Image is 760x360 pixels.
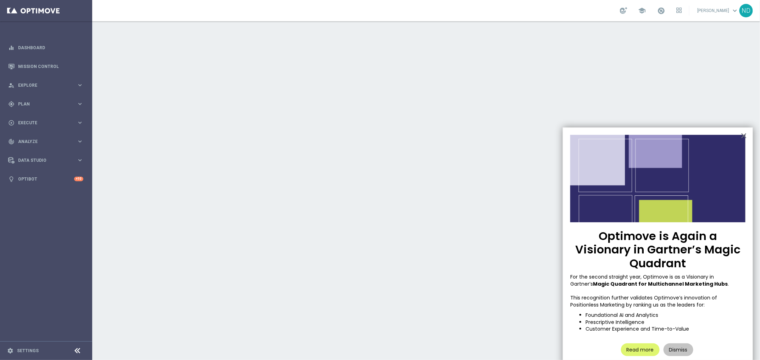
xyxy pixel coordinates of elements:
a: Optibot [18,170,74,188]
a: [PERSON_NAME] [697,5,739,16]
button: Dismiss [664,343,693,356]
i: settings [7,348,13,354]
p: Optimove is Again a Visionary in Gartner’s Magic Quadrant [570,229,745,270]
div: Analyze [8,138,77,145]
li: Foundational AI and Analytics [586,312,745,319]
a: Mission Control [18,57,83,76]
button: Read more [621,343,660,356]
button: Close [740,130,747,141]
i: play_circle_outline [8,120,15,126]
li: Customer Experience and Time-to-Value [586,326,745,333]
span: For the second straight year, Optimove is as a Visionary in Gartner’s [570,273,715,287]
span: . [728,280,729,287]
span: Analyze [18,139,77,144]
span: school [638,7,646,15]
div: Optibot [8,170,83,188]
div: Mission Control [8,57,83,76]
i: person_search [8,82,15,88]
a: Settings [17,349,39,353]
p: This recognition further validates Optimove’s innovation of Positionless Marketing by ranking us ... [570,295,745,308]
div: ND [739,4,753,17]
strong: Magic Quadrant for Multichannel Marketing Hubs [593,280,728,287]
i: keyboard_arrow_right [77,119,83,126]
div: Data Studio [8,157,77,164]
span: keyboard_arrow_down [731,7,739,15]
div: Dashboard [8,38,83,57]
span: Explore [18,83,77,87]
li: Prescriptive Intelligence [586,319,745,326]
i: gps_fixed [8,101,15,107]
div: Execute [8,120,77,126]
div: Plan [8,101,77,107]
a: Dashboard [18,38,83,57]
div: +10 [74,177,83,181]
i: lightbulb [8,176,15,182]
span: Data Studio [18,158,77,162]
i: keyboard_arrow_right [77,157,83,164]
div: Explore [8,82,77,88]
span: Execute [18,121,77,125]
i: equalizer [8,45,15,51]
span: Plan [18,102,77,106]
i: track_changes [8,138,15,145]
i: keyboard_arrow_right [77,138,83,145]
i: keyboard_arrow_right [77,82,83,88]
i: keyboard_arrow_right [77,101,83,107]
